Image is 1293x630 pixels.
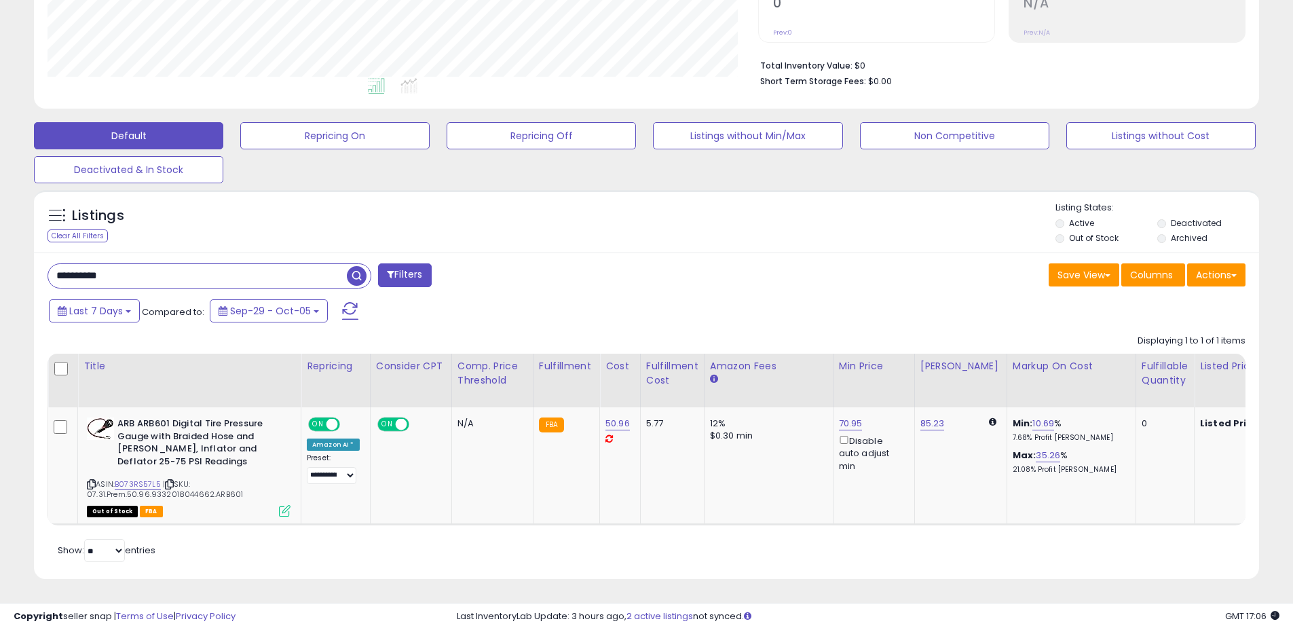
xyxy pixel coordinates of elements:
button: Save View [1049,263,1119,286]
button: Repricing Off [447,122,636,149]
div: 5.77 [646,418,694,430]
li: $0 [760,56,1235,73]
div: Clear All Filters [48,229,108,242]
div: Last InventoryLab Update: 3 hours ago, not synced. [457,610,1279,623]
button: Default [34,122,223,149]
label: Out of Stock [1069,232,1119,244]
span: OFF [407,419,428,430]
span: | SKU: 07.31.Prem.50.96.9332018044662.ARB601 [87,479,243,499]
div: Amazon Fees [710,359,827,373]
button: Actions [1187,263,1245,286]
b: Min: [1013,417,1033,430]
label: Deactivated [1171,217,1222,229]
div: Disable auto adjust min [839,433,904,472]
div: Repricing [307,359,364,373]
span: Show: entries [58,544,155,557]
b: ARB ARB601 Digital Tire Pressure Gauge with Braided Hose and [PERSON_NAME], Inflator and Deflator... [117,418,282,471]
span: Columns [1130,268,1173,282]
div: ASIN: [87,418,291,515]
b: Listed Price: [1200,417,1262,430]
span: Sep-29 - Oct-05 [230,304,311,318]
b: Max: [1013,449,1036,462]
button: Columns [1121,263,1185,286]
div: seller snap | | [14,610,236,623]
a: 2 active listings [626,610,693,623]
button: Non Competitive [860,122,1049,149]
label: Archived [1171,232,1207,244]
button: Filters [378,263,431,287]
h5: Listings [72,206,124,225]
small: Prev: 0 [773,29,792,37]
div: Preset: [307,453,360,484]
b: Short Term Storage Fees: [760,75,866,87]
div: Displaying 1 to 1 of 1 items [1138,335,1245,348]
span: ON [310,419,326,430]
button: Last 7 Days [49,299,140,322]
button: Repricing On [240,122,430,149]
p: 7.68% Profit [PERSON_NAME] [1013,433,1125,443]
div: % [1013,418,1125,443]
span: ON [379,419,396,430]
span: Last 7 Days [69,304,123,318]
div: % [1013,449,1125,475]
div: Consider CPT [376,359,446,373]
a: B073RS57L5 [115,479,161,490]
span: Compared to: [142,305,204,318]
span: OFF [338,419,360,430]
b: Total Inventory Value: [760,60,852,71]
small: Prev: N/A [1024,29,1050,37]
div: 12% [710,418,823,430]
small: Amazon Fees. [710,373,718,386]
strong: Copyright [14,610,63,623]
a: 35.26 [1036,449,1060,462]
div: N/A [457,418,523,430]
span: FBA [140,506,163,517]
a: 50.96 [605,417,630,430]
div: 0 [1142,418,1184,430]
div: Min Price [839,359,909,373]
span: 2025-10-13 17:06 GMT [1225,610,1279,623]
a: Terms of Use [116,610,174,623]
small: FBA [539,418,564,432]
a: 70.95 [839,417,863,430]
div: $0.30 min [710,430,823,442]
a: 85.23 [920,417,945,430]
button: Deactivated & In Stock [34,156,223,183]
button: Listings without Min/Max [653,122,842,149]
label: Active [1069,217,1094,229]
th: The percentage added to the cost of goods (COGS) that forms the calculator for Min & Max prices. [1007,354,1136,407]
span: $0.00 [868,75,892,88]
img: 416PUBwFD-L._SL40_.jpg [87,418,114,440]
div: Amazon AI * [307,439,360,451]
div: Markup on Cost [1013,359,1130,373]
button: Listings without Cost [1066,122,1256,149]
p: Listing States: [1055,202,1259,215]
div: Cost [605,359,635,373]
span: All listings that are currently out of stock and unavailable for purchase on Amazon [87,506,138,517]
div: Fulfillment Cost [646,359,698,388]
div: Title [83,359,295,373]
div: [PERSON_NAME] [920,359,1001,373]
a: 10.69 [1032,417,1054,430]
div: Comp. Price Threshold [457,359,527,388]
div: Fulfillable Quantity [1142,359,1188,388]
a: Privacy Policy [176,610,236,623]
button: Sep-29 - Oct-05 [210,299,328,322]
div: Fulfillment [539,359,594,373]
p: 21.08% Profit [PERSON_NAME] [1013,465,1125,475]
